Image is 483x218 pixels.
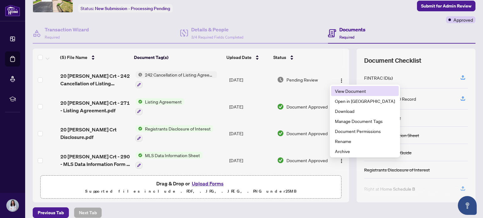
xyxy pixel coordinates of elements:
[44,188,337,195] p: Supported files include .PDF, .JPG, .JPEG, .PNG under 25 MB
[58,49,131,66] th: (5) File Name
[286,157,328,164] span: Document Approved
[364,74,393,81] div: FINTRAC ID(s)
[336,155,347,165] button: Logo
[286,103,328,110] span: Document Approved
[136,152,142,159] img: Status Icon
[136,71,217,88] button: Status Icon242 Cancellation of Listing Agreement - Authority to Offer for Sale
[335,98,395,104] span: Open in [GEOGRAPHIC_DATA]
[227,147,275,174] td: [DATE]
[136,125,142,132] img: Status Icon
[335,108,395,114] span: Download
[458,196,477,215] button: Open asap
[227,93,275,120] td: [DATE]
[45,26,89,33] h4: Transaction Wizard
[60,54,87,61] span: (5) File Name
[224,49,271,66] th: Upload Date
[335,148,395,155] span: Archive
[339,78,344,83] img: Logo
[60,72,130,87] span: 20 [PERSON_NAME] Crt - 242 Cancellation of Listing Agreement.pdf
[60,153,130,168] span: 20 [PERSON_NAME] Crt - 290 - MLS Data Information Form - Freehold - Sale.pdf
[131,49,224,66] th: Document Tag(s)
[277,103,284,110] img: Document Status
[60,99,130,114] span: 20 [PERSON_NAME] Crt - 271 - Listing Agreement.pdf
[335,138,395,145] span: Rename
[78,4,173,13] div: Status:
[136,152,203,169] button: Status IconMLS Data Information Sheet
[136,98,142,105] img: Status Icon
[136,71,142,78] img: Status Icon
[286,130,328,137] span: Document Approved
[191,26,243,33] h4: Details & People
[191,35,243,40] span: 3/4 Required Fields Completed
[136,125,213,142] button: Status IconRegistrants Disclosure of Interest
[339,35,354,40] span: Required
[286,76,318,83] span: Pending Review
[156,179,225,188] span: Drag & Drop or
[335,118,395,125] span: Manage Document Tags
[142,125,213,132] span: Registrants Disclosure of Interest
[95,6,170,11] span: New Submission - Processing Pending
[277,76,284,83] img: Document Status
[142,98,184,105] span: Listing Agreement
[142,71,217,78] span: 242 Cancellation of Listing Agreement - Authority to Offer for Sale
[335,88,395,94] span: View Document
[273,54,286,61] span: Status
[421,1,471,11] span: Submit for Admin Review
[364,166,430,173] div: Registrants Disclosure of Interest
[33,207,69,218] button: Previous Tab
[38,208,64,218] span: Previous Tab
[190,179,225,188] button: Upload Forms
[336,75,347,85] button: Logo
[417,1,475,11] button: Submit for Admin Review
[41,176,341,199] span: Drag & Drop orUpload FormsSupported files include .PDF, .JPG, .JPEG, .PNG under25MB
[339,158,344,163] img: Logo
[7,199,19,211] img: Profile Icon
[277,130,284,137] img: Document Status
[136,98,184,115] button: Status IconListing Agreement
[5,5,20,16] img: logo
[45,35,60,40] span: Required
[277,157,284,164] img: Document Status
[339,26,365,33] h4: Documents
[74,207,102,218] button: Next Tab
[226,54,252,61] span: Upload Date
[60,126,130,141] span: 20 [PERSON_NAME] Crt Disclosure.pdf
[227,120,275,147] td: [DATE]
[453,16,473,23] span: Approved
[142,152,203,159] span: MLS Data Information Sheet
[227,66,275,93] td: [DATE]
[335,128,395,135] span: Document Permissions
[364,56,421,65] span: Document Checklist
[271,49,328,66] th: Status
